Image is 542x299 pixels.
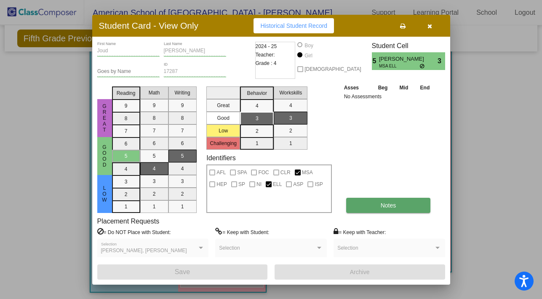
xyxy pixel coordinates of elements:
[97,69,160,75] input: goes by name
[256,51,275,59] span: Teacher:
[175,268,190,275] span: Save
[293,179,303,189] span: ASP
[101,185,108,203] span: Low
[334,228,386,236] label: = Keep with Teacher:
[381,202,396,209] span: Notes
[372,42,445,50] h3: Student Cell
[216,179,227,189] span: HEP
[97,228,171,236] label: = Do NOT Place with Student:
[438,56,445,66] span: 3
[256,42,277,51] span: 2024 - 25
[342,83,372,92] th: Asses
[258,167,269,178] span: FOC
[379,63,420,69] span: MSA ELL
[414,83,436,92] th: End
[260,22,327,29] span: Historical Student Record
[101,248,187,253] span: [PERSON_NAME], [PERSON_NAME]
[372,56,379,66] span: 5
[304,42,313,49] div: Boy
[97,217,160,225] label: Placement Requests
[302,167,313,178] span: MSA
[315,179,323,189] span: ISP
[216,167,226,178] span: AFL
[350,269,370,275] span: Archive
[101,144,108,168] span: Good
[206,154,235,162] label: Identifiers
[304,52,312,59] div: Girl
[304,64,361,74] span: [DEMOGRAPHIC_DATA]
[379,55,426,63] span: [PERSON_NAME]
[256,179,262,189] span: NI
[99,20,199,31] h3: Student Card - View Only
[275,264,445,280] button: Archive
[254,18,334,33] button: Historical Student Record
[342,92,436,101] td: No Assessments
[164,69,226,75] input: Enter ID
[237,167,247,178] span: SPA
[101,103,108,133] span: Great
[256,59,277,67] span: Grade : 4
[372,83,394,92] th: Beg
[97,264,268,280] button: Save
[346,198,431,213] button: Notes
[238,179,245,189] span: SP
[273,179,282,189] span: ELL
[215,228,269,236] label: = Keep with Student:
[394,83,414,92] th: Mid
[280,167,291,178] span: CLR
